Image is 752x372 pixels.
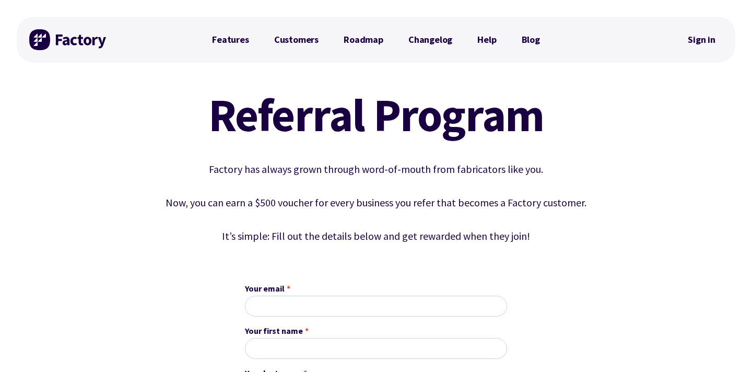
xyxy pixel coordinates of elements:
a: Customers [262,29,331,50]
p: Now, you can earn a $500 voucher for every business you refer that becomes a Factory customer. [138,194,614,211]
h1: Referral Program [138,92,614,138]
a: Sign in [680,28,723,52]
nav: Primary Navigation [199,29,553,50]
p: Factory has always grown through word-of-mouth from fabricators like you. [138,161,614,178]
a: Blog [509,29,553,50]
img: Factory [29,29,108,50]
p: It’s simple: Fill out the details below and get rewarded when they join! [138,228,614,245]
span: Your first name [245,324,303,338]
nav: Secondary Navigation [680,28,723,52]
a: Changelog [396,29,465,50]
a: Help [465,29,509,50]
span: Your email [245,282,285,296]
iframe: Chat Widget [700,322,752,372]
a: Features [199,29,262,50]
a: Roadmap [331,29,396,50]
